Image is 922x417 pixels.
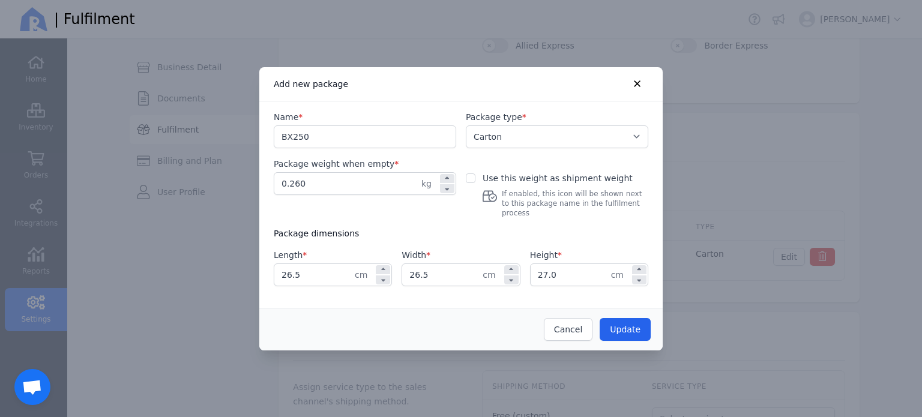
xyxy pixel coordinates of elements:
button: Cancel [544,318,592,341]
span: cm [611,264,631,286]
span: cm [355,264,375,286]
span: Update [610,325,640,334]
input: e.g.: BOX203040 [274,126,456,148]
label: Package weight when empty [274,158,399,170]
h3: Add new package [274,77,348,91]
label: Height [530,249,562,261]
a: Open chat [14,369,50,405]
label: Length [274,249,307,261]
label: Use this weight as shipment weight [483,173,633,183]
h3: Package dimensions [274,227,359,239]
span: | Fulfilment [54,10,135,29]
button: Update [600,318,651,341]
span: Cancel [554,325,582,334]
label: Width [402,249,430,261]
label: Name [274,111,303,123]
div: If enabled, this icon will be shown next to this package name in the fulfilment process [502,189,648,218]
label: Package type [466,111,526,123]
span: kg [421,173,439,194]
span: cm [483,264,502,286]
